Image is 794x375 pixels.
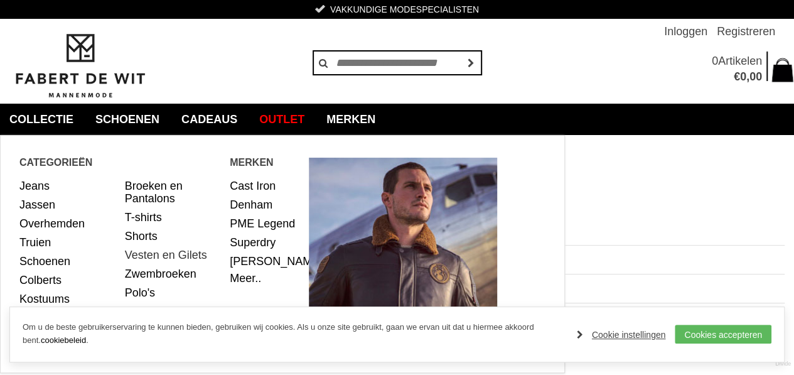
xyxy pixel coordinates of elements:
[125,264,221,283] a: Zwembroeken
[19,271,115,290] a: Colberts
[19,177,115,195] a: Jeans
[230,214,299,233] a: PME Legend
[23,321,564,347] p: Om u de beste gebruikerservaring te kunnen bieden, gebruiken wij cookies. Als u onze site gebruik...
[125,302,221,321] a: Accessoires
[125,246,221,264] a: Vesten en Gilets
[740,70,746,83] span: 0
[19,233,115,252] a: Truien
[317,104,385,135] a: Merken
[718,55,762,67] span: Artikelen
[172,104,247,135] a: Cadeaus
[230,272,261,285] a: Meer..
[9,32,151,100] img: Fabert de Wit
[19,195,115,214] a: Jassen
[749,70,762,83] span: 00
[230,233,299,252] a: Superdry
[746,70,749,83] span: ,
[250,104,314,135] a: Outlet
[577,325,666,344] a: Cookie instellingen
[19,155,230,170] span: Categorieën
[125,227,221,246] a: Shorts
[712,55,718,67] span: 0
[230,252,299,271] a: [PERSON_NAME]
[19,252,115,271] a: Schoenen
[717,19,775,44] a: Registreren
[125,283,221,302] a: Polo's
[125,208,221,227] a: T-shirts
[734,70,740,83] span: €
[86,104,169,135] a: Schoenen
[230,155,309,170] span: Merken
[664,19,707,44] a: Inloggen
[125,177,221,208] a: Broeken en Pantalons
[675,325,771,344] a: Cookies accepteren
[309,158,497,346] img: Heren
[19,214,115,233] a: Overhemden
[41,335,86,345] a: cookiebeleid
[230,177,299,195] a: Cast Iron
[19,290,115,308] a: Kostuums
[230,195,299,214] a: Denham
